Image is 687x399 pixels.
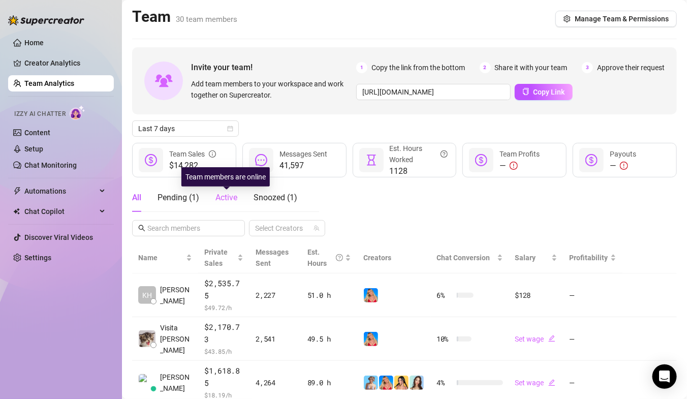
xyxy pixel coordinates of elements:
[307,290,351,301] div: 51.0 h
[314,225,320,231] span: team
[436,333,453,345] span: 10 %
[24,129,50,137] a: Content
[24,254,51,262] a: Settings
[139,374,155,391] img: Paul James Sori…
[204,248,228,267] span: Private Sales
[204,278,243,301] span: $2,535.75
[570,254,608,262] span: Profitability
[160,322,192,356] span: Visita [PERSON_NAME]
[575,15,669,23] span: Manage Team & Permissions
[522,88,529,95] span: copy
[307,377,351,388] div: 89.0 h
[364,288,378,302] img: Ashley
[70,105,85,120] img: AI Chatter
[138,225,145,232] span: search
[564,15,571,22] span: setting
[254,193,297,202] span: Snoozed ( 1 )
[24,55,106,71] a: Creator Analytics
[364,332,378,346] img: Ashley
[215,193,237,202] span: Active
[499,160,540,172] div: —
[510,162,518,170] span: exclamation-circle
[132,192,141,204] div: All
[515,290,557,301] div: $128
[24,145,43,153] a: Setup
[390,143,448,165] div: Est. Hours Worked
[132,242,198,273] th: Name
[279,150,327,158] span: Messages Sent
[256,333,295,345] div: 2,541
[548,335,555,342] span: edit
[652,364,677,389] div: Open Intercom Messenger
[279,160,327,172] span: 41,597
[24,203,97,220] span: Chat Copilot
[515,254,536,262] span: Salary
[160,372,192,394] span: [PERSON_NAME]
[610,150,636,158] span: Payouts
[138,121,233,136] span: Last 7 days
[147,223,231,234] input: Search members
[379,376,393,390] img: Ashley
[371,62,465,73] span: Copy the link from the bottom
[139,330,155,347] img: Visita Renz Edw…
[209,148,216,160] span: info-circle
[436,377,453,388] span: 4 %
[585,154,598,166] span: dollar-circle
[24,79,74,87] a: Team Analytics
[436,290,453,301] span: 6 %
[357,242,430,273] th: Creators
[176,15,237,24] span: 30 team members
[24,233,93,241] a: Discover Viral Videos
[255,154,267,166] span: message
[142,290,152,301] span: KH
[356,62,367,73] span: 1
[24,183,97,199] span: Automations
[8,15,84,25] img: logo-BBDzfeDw.svg
[191,78,352,101] span: Add team members to your workspace and work together on Supercreator.
[495,62,568,73] span: Share it with your team
[160,284,192,306] span: [PERSON_NAME]
[564,317,622,361] td: —
[394,376,409,390] img: Jocelyn
[204,365,243,389] span: $1,618.85
[307,247,343,269] div: Est. Hours
[582,62,593,73] span: 3
[515,379,555,387] a: Set wageedit
[555,11,677,27] button: Manage Team & Permissions
[169,160,216,172] span: $14,282
[365,154,378,166] span: hourglass
[515,335,555,343] a: Set wageedit
[13,208,20,215] img: Chat Copilot
[307,333,351,345] div: 49.5 h
[564,273,622,317] td: —
[24,161,77,169] a: Chat Monitoring
[256,290,295,301] div: 2,227
[475,154,487,166] span: dollar-circle
[441,143,448,165] span: question-circle
[138,252,184,263] span: Name
[204,346,243,356] span: $ 43.85 /h
[597,62,665,73] span: Approve their request
[480,62,491,73] span: 2
[169,148,216,160] div: Team Sales
[410,376,424,390] img: Amelia
[499,150,540,158] span: Team Profits
[548,379,555,386] span: edit
[390,165,448,177] span: 1128
[610,160,636,172] div: —
[620,162,628,170] span: exclamation-circle
[13,187,21,195] span: thunderbolt
[158,192,199,204] div: Pending ( 1 )
[191,61,356,74] span: Invite your team!
[227,126,233,132] span: calendar
[181,167,270,187] div: Team members are online
[256,248,289,267] span: Messages Sent
[204,302,243,313] span: $ 49.72 /h
[515,84,573,100] button: Copy Link
[336,247,343,269] span: question-circle
[145,154,157,166] span: dollar-circle
[132,7,237,26] h2: Team
[204,321,243,345] span: $2,170.73
[364,376,378,390] img: Vanessa
[24,39,44,47] a: Home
